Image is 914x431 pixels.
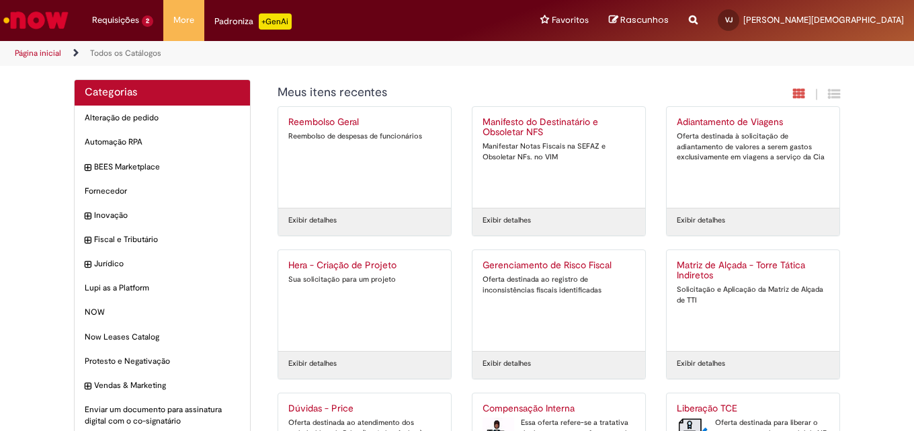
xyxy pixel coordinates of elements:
a: Hera - Criação de Projeto Sua solicitação para um projeto [278,250,451,351]
i: Exibição em cartão [793,87,805,100]
a: Exibir detalhes [677,358,725,369]
h1: {"description":"","title":"Meus itens recentes"} Categoria [278,86,695,100]
h2: Gerenciamento de Risco Fiscal [483,260,635,271]
div: Manifestar Notas Fiscais na SEFAZ e Obsoletar NFs. no VIM [483,141,635,162]
a: Página inicial [15,48,61,58]
span: Jurídico [94,258,240,270]
img: ServiceNow [1,7,71,34]
span: Protesto e Negativação [85,356,240,367]
span: | [815,87,818,102]
div: Alteração de pedido [75,106,250,130]
div: expandir categoria Inovação Inovação [75,203,250,228]
span: Now Leases Catalog [85,331,240,343]
div: Now Leases Catalog [75,325,250,350]
i: expandir categoria Fiscal e Tributário [85,234,91,247]
h2: Dúvidas - Price [288,403,441,414]
span: Automação RPA [85,136,240,148]
span: NOW [85,307,240,318]
span: Lupi as a Platform [85,282,240,294]
a: Manifesto do Destinatário e Obsoletar NFS Manifestar Notas Fiscais na SEFAZ e Obsoletar NFs. no VIM [472,107,645,208]
i: Exibição de grade [828,87,840,100]
a: Exibir detalhes [677,215,725,226]
div: Reembolso de despesas de funcionários [288,131,441,142]
div: Fornecedor [75,179,250,204]
div: expandir categoria Fiscal e Tributário Fiscal e Tributário [75,227,250,252]
div: Oferta destinada à solicitação de adiantamento de valores a serem gastos exclusivamente em viagen... [677,131,829,163]
span: Fiscal e Tributário [94,234,240,245]
a: Rascunhos [609,14,669,27]
h2: Reembolso Geral [288,117,441,128]
a: Matriz de Alçada - Torre Tática Indiretos Solicitação e Aplicação da Matriz de Alçada de TTI [667,250,839,351]
a: Todos os Catálogos [90,48,161,58]
a: Exibir detalhes [483,358,531,369]
div: Oferta destinada ao registro de inconsistências fiscais identificadas [483,274,635,295]
a: Exibir detalhes [288,358,337,369]
span: Fornecedor [85,186,240,197]
span: Inovação [94,210,240,221]
i: expandir categoria Vendas & Marketing [85,380,91,393]
i: expandir categoria Inovação [85,210,91,223]
div: expandir categoria Vendas & Marketing Vendas & Marketing [75,373,250,398]
span: Requisições [92,13,139,27]
div: expandir categoria BEES Marketplace BEES Marketplace [75,155,250,180]
h2: Categorias [85,87,240,99]
i: expandir categoria Jurídico [85,258,91,272]
div: NOW [75,300,250,325]
a: Exibir detalhes [288,215,337,226]
span: [PERSON_NAME][DEMOGRAPHIC_DATA] [743,14,904,26]
div: expandir categoria Jurídico Jurídico [75,251,250,276]
span: Enviar um documento para assinatura digital com o co-signatário [85,404,240,427]
h2: Manifesto do Destinatário e Obsoletar NFS [483,117,635,139]
h2: Compensação Interna [483,403,635,414]
a: Adiantamento de Viagens Oferta destinada à solicitação de adiantamento de valores a serem gastos ... [667,107,839,208]
span: Favoritos [552,13,589,27]
h2: Liberação TCE [677,403,829,414]
div: Solicitação e Aplicação da Matriz de Alçada de TTI [677,284,829,305]
div: Lupi as a Platform [75,276,250,301]
div: Protesto e Negativação [75,349,250,374]
span: Vendas & Marketing [94,380,240,391]
span: Alteração de pedido [85,112,240,124]
p: +GenAi [259,13,292,30]
span: More [173,13,194,27]
h2: Matriz de Alçada - Torre Tática Indiretos [677,260,829,282]
h2: Hera - Criação de Projeto [288,260,441,271]
a: Exibir detalhes [483,215,531,226]
div: Automação RPA [75,130,250,155]
span: VJ [725,15,733,24]
h2: Adiantamento de Viagens [677,117,829,128]
a: Reembolso Geral Reembolso de despesas de funcionários [278,107,451,208]
span: BEES Marketplace [94,161,240,173]
span: 2 [142,15,153,27]
div: Padroniza [214,13,292,30]
a: Gerenciamento de Risco Fiscal Oferta destinada ao registro de inconsistências fiscais identificadas [472,250,645,351]
i: expandir categoria BEES Marketplace [85,161,91,175]
span: Rascunhos [620,13,669,26]
div: Sua solicitação para um projeto [288,274,441,285]
ul: Trilhas de página [10,41,599,66]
